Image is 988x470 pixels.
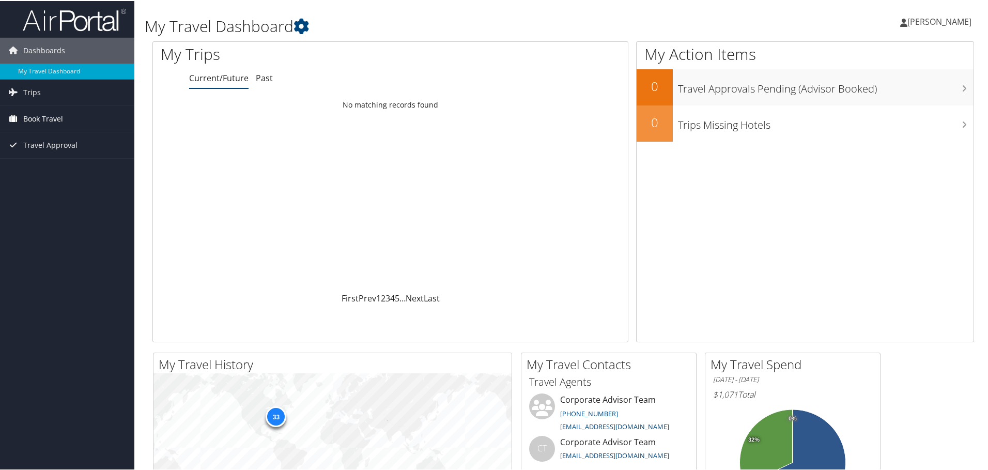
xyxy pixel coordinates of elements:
h3: Travel Approvals Pending (Advisor Booked) [678,75,974,95]
tspan: 32% [748,436,760,442]
span: Trips [23,79,41,104]
tspan: 0% [789,415,797,421]
span: Travel Approval [23,131,78,157]
a: Current/Future [189,71,249,83]
img: airportal-logo.png [23,7,126,31]
a: Next [406,292,424,303]
span: … [399,292,406,303]
div: CT [529,435,555,461]
a: Prev [359,292,376,303]
a: [PERSON_NAME] [900,5,982,36]
h1: My Travel Dashboard [145,14,703,36]
a: Past [256,71,273,83]
a: Last [424,292,440,303]
a: [EMAIL_ADDRESS][DOMAIN_NAME] [560,450,669,459]
span: $1,071 [713,388,738,399]
div: 33 [266,405,286,426]
h1: My Trips [161,42,422,64]
a: 0Travel Approvals Pending (Advisor Booked) [637,68,974,104]
h2: My Travel Spend [711,355,880,372]
h6: [DATE] - [DATE] [713,374,872,384]
li: Corporate Advisor Team [524,435,693,468]
span: [PERSON_NAME] [907,15,971,26]
a: 0Trips Missing Hotels [637,104,974,141]
a: First [342,292,359,303]
td: No matching records found [153,95,628,113]
a: [PHONE_NUMBER] [560,408,618,417]
a: 3 [385,292,390,303]
a: 5 [395,292,399,303]
h2: My Travel History [159,355,512,372]
h3: Trips Missing Hotels [678,112,974,131]
span: Book Travel [23,105,63,131]
h1: My Action Items [637,42,974,64]
a: [EMAIL_ADDRESS][DOMAIN_NAME] [560,421,669,430]
h2: 0 [637,77,673,94]
a: 4 [390,292,395,303]
h2: My Travel Contacts [527,355,696,372]
h3: Travel Agents [529,374,688,388]
a: 1 [376,292,381,303]
h6: Total [713,388,872,399]
li: Corporate Advisor Team [524,392,693,435]
a: 2 [381,292,385,303]
span: Dashboards [23,37,65,63]
h2: 0 [637,113,673,130]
